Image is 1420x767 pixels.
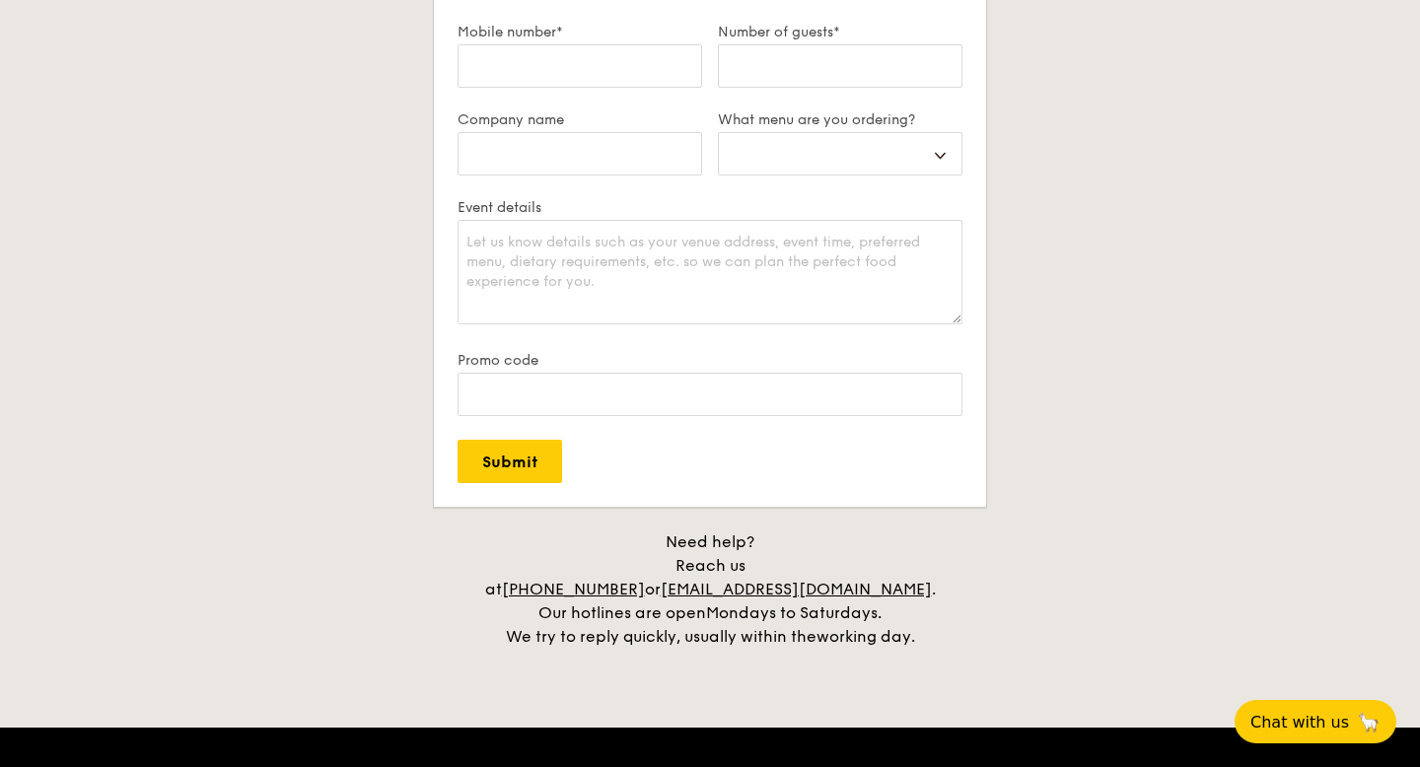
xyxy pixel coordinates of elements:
span: working day. [816,627,915,646]
textarea: Let us know details such as your venue address, event time, preferred menu, dietary requirements,... [458,220,962,324]
span: 🦙 [1357,711,1381,733]
label: What menu are you ordering? [718,111,962,128]
label: Event details [458,199,962,216]
label: Promo code [458,352,962,369]
a: [PHONE_NUMBER] [502,580,645,598]
a: [EMAIL_ADDRESS][DOMAIN_NAME] [661,580,932,598]
span: Chat with us [1250,713,1349,732]
span: Mondays to Saturdays. [706,603,882,622]
label: Number of guests* [718,24,962,40]
label: Mobile number* [458,24,702,40]
label: Company name [458,111,702,128]
input: Submit [458,440,562,483]
div: Need help? Reach us at or . Our hotlines are open We try to reply quickly, usually within the [463,530,957,649]
button: Chat with us🦙 [1235,700,1396,743]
